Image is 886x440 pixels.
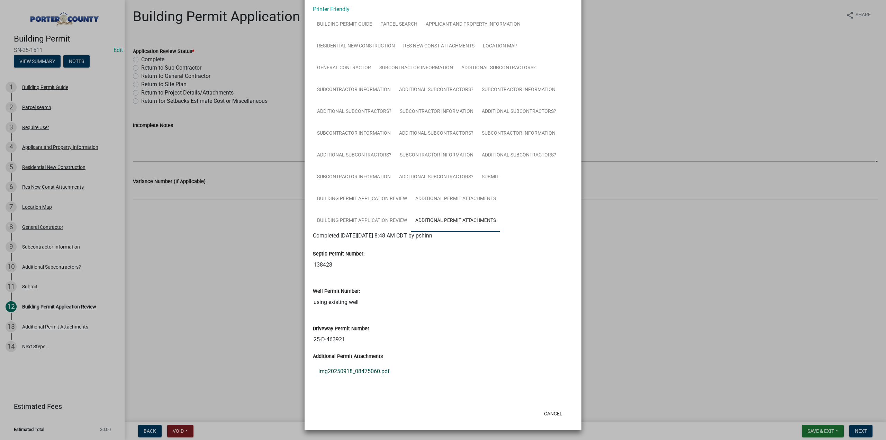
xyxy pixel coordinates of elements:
a: Subcontractor Information [375,57,457,79]
a: Additional Subcontractors? [395,79,478,101]
a: Subcontractor Information [396,101,478,123]
a: Additional Subcontractors? [478,101,560,123]
a: Additional Subcontractors? [395,123,478,145]
a: Applicant and Property Information [422,14,525,36]
a: Additional Subcontractors? [395,166,478,188]
a: Building Permit Application Review [313,188,411,210]
label: Well Permit Number: [313,289,360,294]
a: General Contractor [313,57,375,79]
span: Completed [DATE][DATE] 8:48 AM CDT by pshinn [313,232,432,239]
a: Additional Subcontractors? [313,144,396,167]
label: Additional Permit Attachments [313,354,383,359]
a: Residential New Construction [313,35,399,57]
a: Building Permit Application Review [313,210,411,232]
a: Additional Subcontractors? [478,144,560,167]
a: Subcontractor Information [478,123,560,145]
a: Subcontractor Information [313,123,395,145]
a: Location Map [479,35,522,57]
label: Septic Permit Number: [313,252,364,257]
a: Additional Permit Attachments [411,210,500,232]
a: Parcel search [376,14,422,36]
a: Subcontractor Information [478,79,560,101]
a: Additional Subcontractors? [313,101,396,123]
a: Additional Permit Attachments [411,188,500,210]
a: Printer Friendly [313,6,350,12]
a: Subcontractor Information [313,79,395,101]
label: Driveway Permit Number: [313,326,370,331]
button: Cancel [539,407,568,420]
a: img20250918_08475060.pdf [313,363,573,380]
a: Submit [478,166,503,188]
a: Subcontractor Information [313,166,395,188]
a: Subcontractor Information [396,144,478,167]
a: Res New Const Attachments [399,35,479,57]
a: Building Permit Guide [313,14,376,36]
a: Additional Subcontractors? [457,57,540,79]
